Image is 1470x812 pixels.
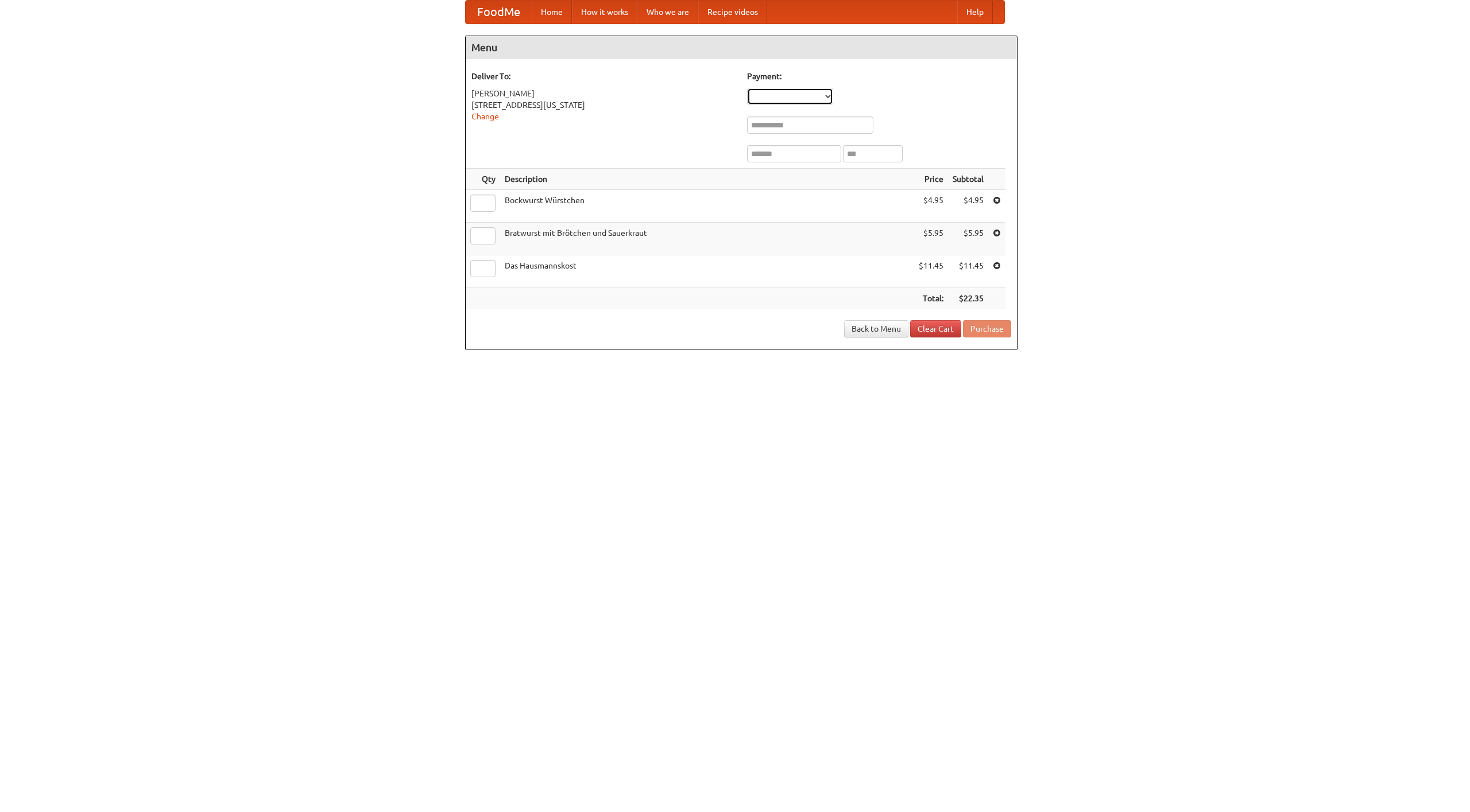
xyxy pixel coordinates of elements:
[466,1,532,24] a: FoodMe
[637,1,698,24] a: Who we are
[948,255,988,288] td: $11.45
[948,169,988,190] th: Subtotal
[963,320,1011,337] button: Purchase
[572,1,637,24] a: How it works
[500,169,914,190] th: Description
[471,112,499,121] a: Change
[914,169,948,190] th: Price
[914,190,948,223] td: $4.95
[914,223,948,255] td: $5.95
[948,223,988,255] td: $5.95
[466,36,1017,59] h4: Menu
[466,169,500,190] th: Qty
[500,223,914,255] td: Bratwurst mit Brötchen und Sauerkraut
[471,71,736,82] h5: Deliver To:
[948,288,988,309] th: $22.35
[471,88,736,99] div: [PERSON_NAME]
[957,1,993,24] a: Help
[910,320,961,337] a: Clear Cart
[844,320,908,337] a: Back to Menu
[914,255,948,288] td: $11.45
[500,255,914,288] td: Das Hausmannskost
[532,1,572,24] a: Home
[914,288,948,309] th: Total:
[747,71,1011,82] h5: Payment:
[698,1,767,24] a: Recipe videos
[471,99,736,111] div: [STREET_ADDRESS][US_STATE]
[500,190,914,223] td: Bockwurst Würstchen
[948,190,988,223] td: $4.95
